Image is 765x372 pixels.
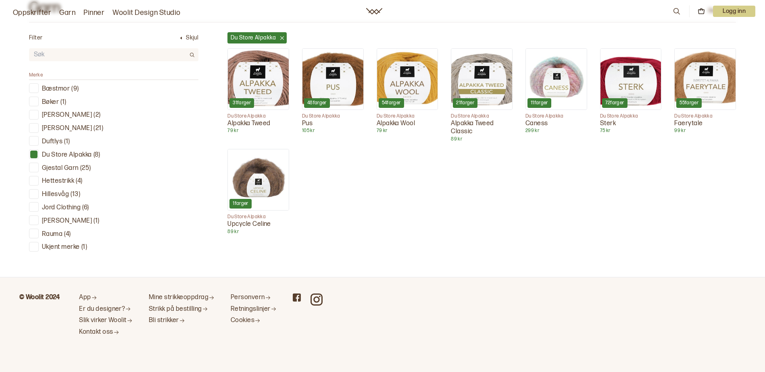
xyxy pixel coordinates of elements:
input: Søk [29,49,186,61]
p: ( 21 ) [94,124,103,133]
img: Pus [302,49,363,110]
p: ( 4 ) [76,177,82,186]
img: Alpakka Wool [377,49,438,110]
p: Du Store Alpakka [377,113,438,120]
p: 11 farger [531,100,548,106]
p: ( 25 ) [80,164,91,173]
img: Alpakka Tweed Classic [451,49,512,110]
p: Caness [525,120,587,128]
p: Du Store Alpakka [302,113,364,120]
a: Alpakka Wool54fargerDu Store AlpakkaAlpakka Wool79 kr [377,48,438,134]
a: Strikk på bestilling [149,305,215,314]
p: 21 farger [456,100,474,106]
p: Du Store Alpakka [451,113,513,120]
a: Woolit [366,8,382,14]
a: Woolit on Instagram [311,293,323,306]
a: App [79,293,133,302]
p: Rauma [42,230,63,239]
p: ( 9 ) [71,85,79,93]
a: Retningslinjer [231,305,277,314]
p: Duftlys [42,138,63,146]
p: Bæstmor [42,85,70,93]
p: ( 1 ) [81,243,87,252]
p: 89 kr [227,229,289,235]
button: User dropdown [713,6,755,17]
a: Alpakka Tweed Classic21fargerDu Store AlpakkaAlpakka Tweed Classic89 kr [451,48,513,143]
p: ( 8 ) [94,151,100,159]
p: Sterk [600,120,662,128]
p: 72 farger [605,100,624,106]
p: ( 1 ) [60,98,66,107]
img: Alpakka Tweed [228,49,289,110]
p: Alpakka Wool [377,120,438,128]
a: Woolit on Facebook [293,293,301,302]
p: 75 kr [600,128,662,134]
a: Pinner [83,7,104,19]
p: 55 farger [680,100,698,106]
a: Alpakka Tweed31fargerDu Store AlpakkaAlpakka Tweed79 kr [227,48,289,134]
p: 1 farger [233,200,248,207]
p: 79 kr [377,128,438,134]
p: [PERSON_NAME] [42,111,92,120]
p: Hettestrikk [42,177,74,186]
p: Du Store Alpakka [525,113,587,120]
p: ( 1 ) [64,138,70,146]
img: Caness [526,49,587,110]
img: Sterk [600,49,661,110]
a: Slik virker Woolit [79,316,133,325]
a: Faerytale55fargerDu Store AlpakkaFaerytale99 kr [674,48,736,134]
p: Logg inn [713,6,755,17]
p: 299 kr [525,128,587,134]
p: Pus [302,120,364,128]
p: [PERSON_NAME] [42,217,92,225]
p: [PERSON_NAME] [42,124,92,133]
p: Upcycle Celine [227,220,289,229]
img: Upcycle Celine [228,149,289,210]
p: Alpakka Tweed Classic [451,120,513,136]
p: Faerytale [674,120,736,128]
a: Woolit Design Studio [113,7,181,19]
a: Er du designer? [79,305,133,314]
a: Oppskrifter [13,7,51,19]
p: Du Store Alpakka [227,214,289,220]
p: ( 6 ) [82,204,89,212]
p: Du Store Alpakka [231,34,276,42]
p: 105 kr [302,128,364,134]
p: 54 farger [382,100,401,106]
a: Caness11fargerDu Store AlpakkaCaness299 kr [525,48,587,134]
a: Garn [59,7,75,19]
a: Kontakt oss [79,328,133,337]
img: Faerytale [675,49,736,110]
p: 48 farger [307,100,327,106]
p: Du Store Alpakka [600,113,662,120]
a: Mine strikkeoppdrag [149,293,215,302]
p: Du Store Alpakka [674,113,736,120]
p: Filter [29,34,43,42]
p: ( 1 ) [94,217,99,225]
p: Jord Clothing [42,204,81,212]
p: Gjestal Garn [42,164,79,173]
p: 79 kr [227,128,289,134]
a: Pus48fargerDu Store AlpakkaPus105 kr [302,48,364,134]
p: 31 farger [233,100,251,106]
a: Sterk72fargerDu Store AlpakkaSterk75 kr [600,48,662,134]
p: Ukjent merke [42,243,80,252]
a: Personvern [231,293,277,302]
a: Cookies [231,316,277,325]
span: Merke [29,72,43,78]
p: Alpakka Tweed [227,120,289,128]
p: ( 13 ) [71,190,80,199]
p: ( 4 ) [64,230,71,239]
p: Bøker [42,98,59,107]
p: Du Store Alpakka [42,151,92,159]
b: © Woolit 2024 [19,293,60,301]
p: ( 2 ) [94,111,100,120]
p: Hillesvåg [42,190,69,199]
p: Skjul [186,34,198,42]
a: Upcycle Celine1fargerDu Store AlpakkaUpcycle Celine89 kr [227,149,289,235]
p: 99 kr [674,128,736,134]
p: 89 kr [451,136,513,143]
a: Bli strikker [149,316,215,325]
p: Du Store Alpakka [227,113,289,120]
